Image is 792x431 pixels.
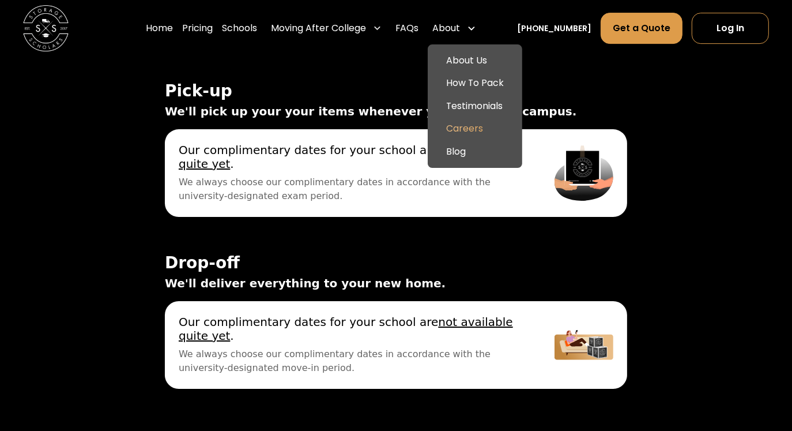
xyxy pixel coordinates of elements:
a: home [23,6,69,51]
span: We always choose our complimentary dates in accordance with the university-designated exam period. [179,175,527,203]
u: not available quite yet [179,315,513,343]
nav: About [428,44,522,168]
a: Schools [222,13,257,45]
div: About [428,13,481,45]
a: FAQs [395,13,418,45]
span: We'll deliver everything to your new home. [165,275,627,292]
span: We always choose our complimentary dates in accordance with the university-designated move-in per... [179,347,527,375]
a: How To Pack [432,72,518,95]
span: Pick-up [165,82,627,100]
a: Testimonials [432,95,518,118]
span: Our complimentary dates for your school are . [179,315,527,343]
u: not available quite yet [179,143,513,171]
span: Drop-off [165,254,627,272]
a: Log In [692,13,770,44]
img: Delivery Image [555,315,613,375]
span: Our complimentary dates for your school are . [179,143,527,171]
img: Pickup Image [555,143,613,203]
a: About Us [432,49,518,72]
div: About [432,22,460,36]
span: We'll pick up your your items whenever you're leaving campus. [165,103,627,120]
a: Home [146,13,173,45]
a: Get a Quote [601,13,682,44]
div: Moving After College [266,13,387,45]
a: Pricing [182,13,213,45]
a: Careers [432,118,518,141]
div: Moving After College [271,22,366,36]
a: Blog [432,141,518,164]
img: Storage Scholars main logo [23,6,69,51]
a: [PHONE_NUMBER] [517,23,591,35]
